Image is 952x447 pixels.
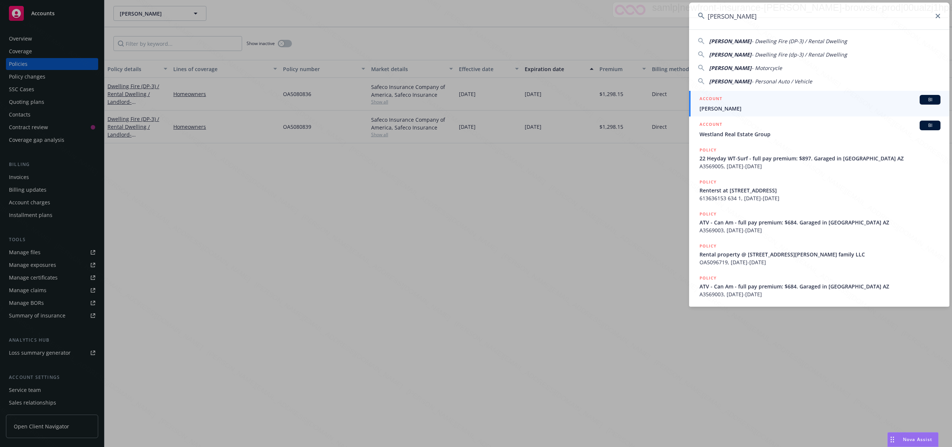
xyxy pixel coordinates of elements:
a: ACCOUNTBI[PERSON_NAME] [689,91,949,116]
span: [PERSON_NAME] [709,51,752,58]
h5: POLICY [699,146,717,154]
a: POLICYATV - Can Am - full pay premium: $684. Garaged in [GEOGRAPHIC_DATA] AZA3569003, [DATE]-[DATE] [689,270,949,302]
span: - Motorcycle [752,64,782,71]
span: [PERSON_NAME] [709,78,752,85]
span: A3569005, [DATE]-[DATE] [699,162,940,170]
span: [PERSON_NAME] [709,64,752,71]
span: Westland Real Estate Group [699,130,940,138]
h5: POLICY [699,178,717,186]
span: ATV - Can Am - full pay premium: $684. Garaged in [GEOGRAPHIC_DATA] AZ [699,282,940,290]
span: Renterst at [STREET_ADDRESS] [699,186,940,194]
h5: ACCOUNT [699,121,722,130]
span: BI [923,122,937,129]
span: 613636153 634 1, [DATE]-[DATE] [699,194,940,202]
span: A3569003, [DATE]-[DATE] [699,290,940,298]
span: A3569003, [DATE]-[DATE] [699,226,940,234]
a: POLICYATV - Can Am - full pay premium: $684. Garaged in [GEOGRAPHIC_DATA] AZA3569003, [DATE]-[DATE] [689,206,949,238]
button: Nova Assist [887,432,939,447]
h5: POLICY [699,274,717,282]
div: Drag to move [888,432,897,447]
span: - Dwelling Fire (DP-3) / Rental Dwelling [752,38,847,45]
a: ACCOUNTBIWestland Real Estate Group [689,116,949,142]
span: ATV - Can Am - full pay premium: $684. Garaged in [GEOGRAPHIC_DATA] AZ [699,218,940,226]
span: - Personal Auto / Vehicle [752,78,812,85]
span: Rental property @ [STREET_ADDRESS][PERSON_NAME] family LLC [699,250,940,258]
a: POLICYRenterst at [STREET_ADDRESS]613636153 634 1, [DATE]-[DATE] [689,174,949,206]
a: POLICY22 Heyday WT-Surf - full pay premium: $897. Garaged in [GEOGRAPHIC_DATA] AZA3569005, [DATE]... [689,142,949,174]
span: OA5096719, [DATE]-[DATE] [699,258,940,266]
span: 22 Heyday WT-Surf - full pay premium: $897. Garaged in [GEOGRAPHIC_DATA] AZ [699,154,940,162]
h5: POLICY [699,242,717,250]
a: POLICYRental property @ [STREET_ADDRESS][PERSON_NAME] family LLCOA5096719, [DATE]-[DATE] [689,238,949,270]
input: Search... [689,3,949,29]
h5: POLICY [699,210,717,218]
span: Nova Assist [903,436,932,443]
span: [PERSON_NAME] [709,38,752,45]
span: [PERSON_NAME] [699,105,940,112]
span: - Dwelling Fire (dp-3) / Rental Dwelling [752,51,847,58]
span: BI [923,96,937,103]
h5: ACCOUNT [699,95,722,104]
